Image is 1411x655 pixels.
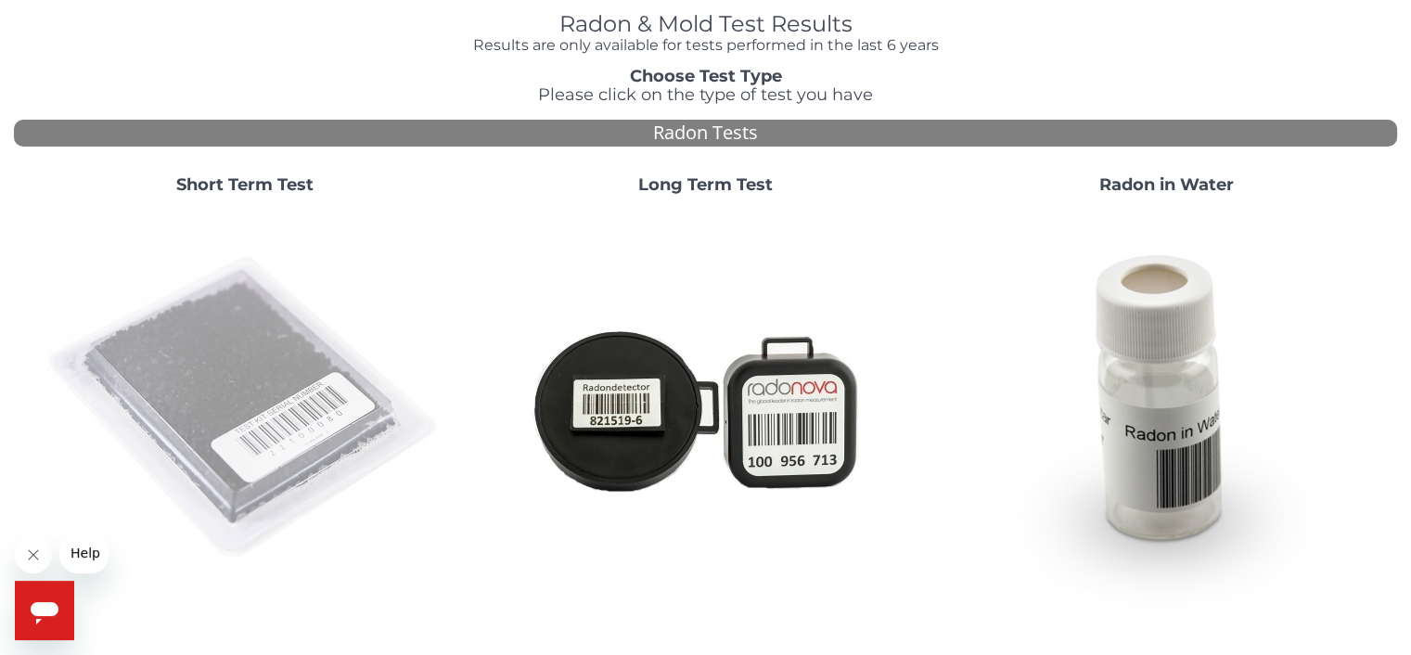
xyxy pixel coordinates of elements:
iframe: Close message [15,536,52,573]
img: ShortTerm.jpg [45,209,444,608]
h1: Radon & Mold Test Results [429,12,981,36]
img: Radtrak2vsRadtrak3.jpg [507,209,905,608]
strong: Long Term Test [638,174,773,195]
img: RadoninWater.jpg [968,209,1366,608]
h4: Results are only available for tests performed in the last 6 years [429,37,981,54]
strong: Radon in Water [1099,174,1234,195]
strong: Short Term Test [176,174,314,195]
div: Radon Tests [14,120,1397,147]
strong: Choose Test Type [630,66,782,86]
iframe: Message from company [59,533,109,573]
iframe: Button to launch messaging window [15,581,74,640]
span: Please click on the type of test you have [538,84,873,105]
